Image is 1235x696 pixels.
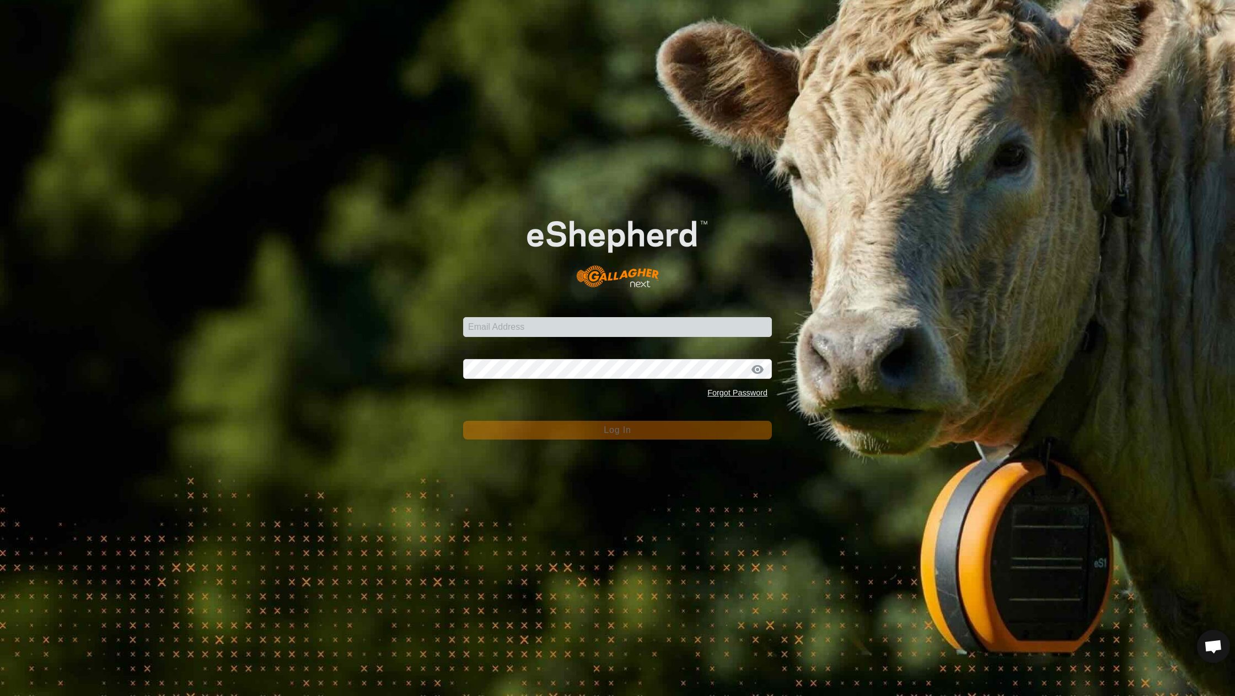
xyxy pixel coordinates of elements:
[1197,630,1230,663] div: Open chat
[604,425,631,435] span: Log In
[707,388,767,397] a: Forgot Password
[463,317,772,337] input: Email Address
[463,421,772,440] button: Log In
[494,195,741,300] img: E-shepherd Logo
